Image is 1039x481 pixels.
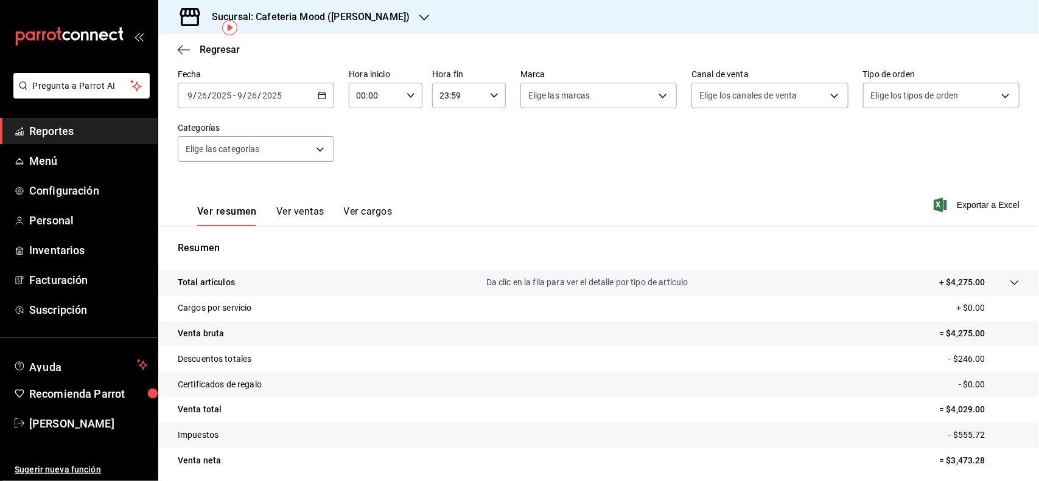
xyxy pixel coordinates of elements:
input: -- [247,91,258,100]
input: -- [187,91,193,100]
button: Pregunta a Parrot AI [13,73,150,99]
p: - $0.00 [959,378,1020,391]
button: Ver resumen [197,206,257,226]
button: open_drawer_menu [134,32,144,41]
label: Fecha [178,71,334,79]
span: Elige los tipos de orden [871,89,959,102]
span: Facturación [29,272,148,288]
span: / [243,91,247,100]
p: Venta total [178,403,222,416]
p: Descuentos totales [178,353,251,365]
button: Exportar a Excel [936,198,1020,212]
div: navigation tabs [197,206,392,226]
span: Elige las marcas [528,89,590,102]
span: Personal [29,212,148,229]
input: -- [237,91,243,100]
p: Venta bruta [178,327,224,340]
label: Categorías [178,124,334,133]
span: Sugerir nueva función [15,463,148,476]
p: + $0.00 [956,302,1020,314]
p: - $555.72 [949,429,1020,441]
p: - $246.00 [949,353,1020,365]
p: = $4,029.00 [940,403,1020,416]
p: Certificados de regalo [178,378,262,391]
h3: Sucursal: Cafeteria Mood ([PERSON_NAME]) [202,10,410,24]
span: / [208,91,211,100]
p: = $4,275.00 [940,327,1020,340]
p: Cargos por servicio [178,302,252,314]
span: Recomienda Parrot [29,386,148,402]
span: Pregunta a Parrot AI [33,80,131,92]
p: Venta neta [178,454,221,467]
p: Resumen [178,241,1020,255]
span: Ayuda [29,358,132,372]
label: Canal de venta [691,71,848,79]
label: Marca [520,71,677,79]
span: - [233,91,236,100]
span: [PERSON_NAME] [29,415,148,432]
span: / [193,91,197,100]
button: Regresar [178,44,240,55]
label: Hora inicio [349,71,422,79]
p: Impuestos [178,429,219,441]
span: Elige las categorías [186,143,260,155]
input: -- [197,91,208,100]
span: Inventarios [29,242,148,258]
input: ---- [262,91,282,100]
span: Elige los canales de venta [699,89,797,102]
span: Suscripción [29,302,148,318]
label: Tipo de orden [863,71,1020,79]
label: Hora fin [432,71,506,79]
span: Menú [29,153,148,169]
p: Da clic en la fila para ver el detalle por tipo de artículo [486,276,688,289]
button: Ver cargos [344,206,393,226]
p: = $3,473.28 [940,454,1020,467]
span: / [258,91,262,100]
input: ---- [211,91,232,100]
span: Configuración [29,182,148,199]
span: Regresar [200,44,240,55]
button: Ver ventas [276,206,324,226]
a: Pregunta a Parrot AI [9,88,150,101]
p: Total artículos [178,276,235,289]
span: Reportes [29,123,148,139]
img: Tooltip marker [222,20,237,35]
p: + $4,275.00 [940,276,985,289]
